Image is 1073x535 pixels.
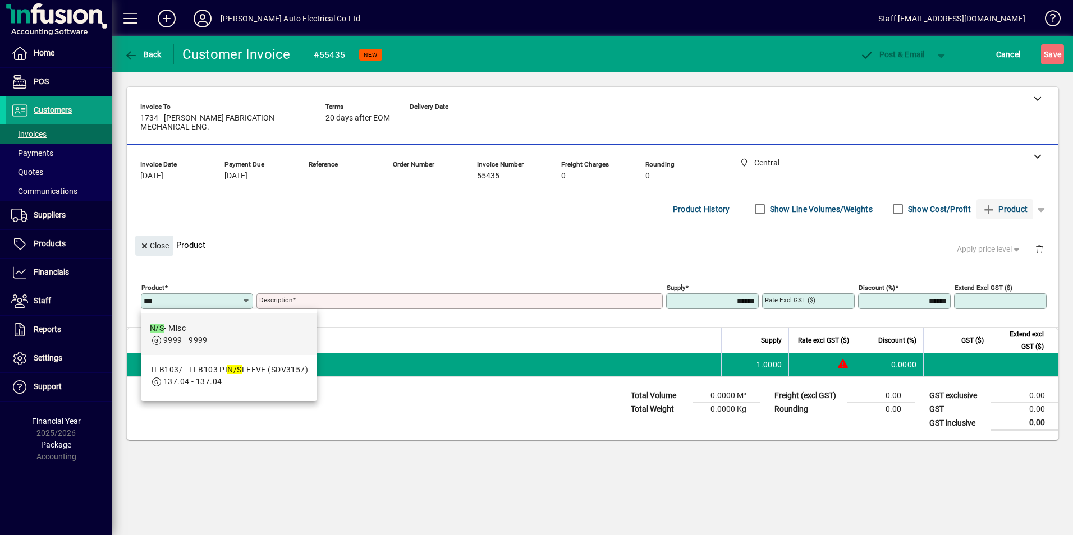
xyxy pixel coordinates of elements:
td: 0.00 [847,403,915,416]
span: 137.04 - 137.04 [163,377,222,386]
a: Home [6,39,112,67]
a: Knowledge Base [1037,2,1059,39]
span: 1.0000 [756,359,782,370]
span: Quotes [11,168,43,177]
mat-option: TLB103/ - TLB103 PIN/SLEEVE (SDV3157) [141,355,317,396]
td: 0.0000 [856,353,923,376]
span: 1734 - [PERSON_NAME] FABRICATION MECHANICAL ENG. [140,114,309,132]
span: [DATE] [140,172,163,181]
span: Apply price level [957,243,1022,255]
span: Package [41,440,71,449]
span: Communications [11,187,77,196]
mat-label: Description [259,296,292,304]
span: Settings [34,353,62,362]
td: 0.0000 Kg [693,403,760,416]
button: Apply price level [952,239,1026,260]
button: Save [1041,44,1064,64]
td: Total Volume [625,389,693,403]
span: Extend excl GST ($) [998,328,1044,353]
div: [PERSON_NAME] Auto Electrical Co Ltd [221,10,360,27]
span: [DATE] [224,172,247,181]
span: P [879,50,884,59]
span: GST ($) [961,334,984,347]
span: Staff [34,296,51,305]
a: Quotes [6,163,112,182]
div: Product [127,224,1058,265]
label: Show Line Volumes/Weights [768,204,873,215]
div: - Misc [150,322,208,334]
td: 0.00 [991,403,1058,416]
span: - [309,172,311,181]
button: Cancel [993,44,1024,64]
span: - [410,114,412,123]
mat-label: Product [141,284,164,292]
div: Customer Invoice [182,45,291,63]
button: Close [135,236,173,256]
span: Discount (%) [878,334,916,347]
button: Add [149,8,185,29]
button: Delete [1026,236,1053,262]
td: 0.00 [991,389,1058,403]
span: 20 days after EOM [325,114,390,123]
div: TLB103/ - TLB103 PI LEEVE (SDV3157) [150,364,308,376]
span: 0 [561,172,566,181]
em: N/S [227,365,241,374]
a: Suppliers [6,201,112,229]
span: Customers [34,105,72,114]
a: Communications [6,182,112,201]
span: ost & Email [860,50,925,59]
span: Product History [673,200,730,218]
td: 0.0000 M³ [693,389,760,403]
mat-label: Supply [667,284,685,292]
span: Back [124,50,162,59]
app-page-header-button: Back [112,44,174,64]
td: Freight (excl GST) [769,389,847,403]
span: Financials [34,267,69,276]
span: Payments [11,149,53,158]
td: GST inclusive [924,416,991,430]
td: GST [924,403,991,416]
span: NEW [364,51,378,58]
em: N/S [150,324,164,333]
span: Close [140,237,169,255]
td: Total Weight [625,403,693,416]
a: Settings [6,344,112,372]
span: Invoices [11,130,47,139]
span: Reports [34,325,61,334]
app-page-header-button: Delete [1026,244,1053,254]
button: Profile [185,8,221,29]
mat-option: N/S - Misc [141,313,317,355]
a: Staff [6,287,112,315]
td: 0.00 [847,389,915,403]
td: Rounding [769,403,847,416]
a: Payments [6,144,112,163]
button: Back [121,44,164,64]
a: Reports [6,316,112,344]
div: #55435 [314,46,346,64]
span: 0 [645,172,650,181]
a: Products [6,230,112,258]
label: Show Cost/Profit [906,204,971,215]
a: Support [6,373,112,401]
span: Support [34,382,62,391]
a: Financials [6,259,112,287]
span: - [393,172,395,181]
span: 9999 - 9999 [163,335,208,344]
td: GST exclusive [924,389,991,403]
td: 0.00 [991,416,1058,430]
span: POS [34,77,49,86]
div: Staff [EMAIL_ADDRESS][DOMAIN_NAME] [878,10,1025,27]
span: S [1044,50,1048,59]
button: Product History [668,199,735,219]
a: Invoices [6,124,112,144]
mat-label: Discount (%) [859,284,895,292]
span: Financial Year [32,417,81,426]
mat-label: Extend excl GST ($) [955,284,1012,292]
button: Post & Email [854,44,930,64]
span: Cancel [996,45,1021,63]
span: Suppliers [34,210,66,219]
span: Supply [761,334,782,347]
mat-label: Rate excl GST ($) [765,296,815,304]
span: 55435 [477,172,499,181]
span: Products [34,239,66,248]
